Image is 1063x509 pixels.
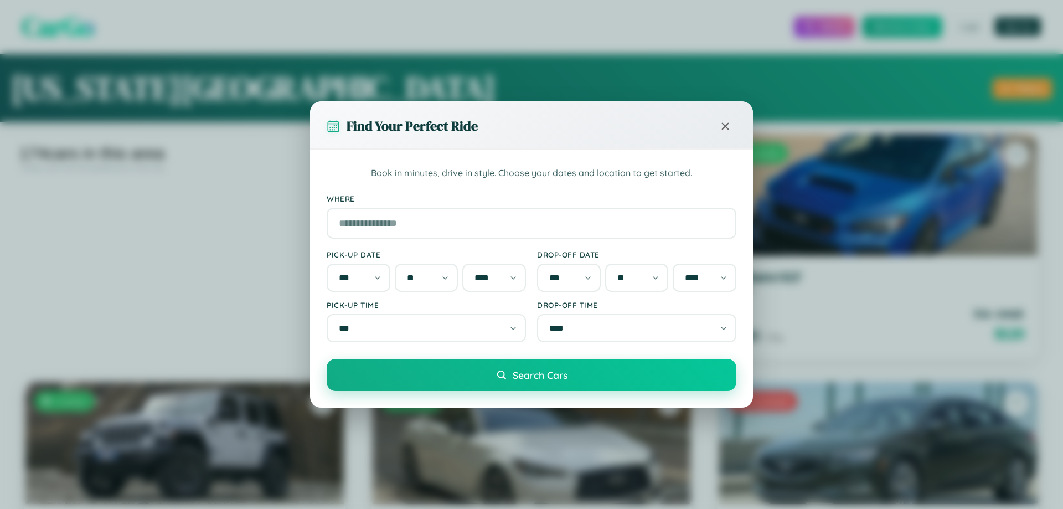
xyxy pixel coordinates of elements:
label: Drop-off Date [537,250,736,259]
label: Pick-up Date [327,250,526,259]
h3: Find Your Perfect Ride [347,117,478,135]
p: Book in minutes, drive in style. Choose your dates and location to get started. [327,166,736,181]
label: Where [327,194,736,203]
label: Drop-off Time [537,300,736,310]
button: Search Cars [327,359,736,391]
span: Search Cars [513,369,567,381]
label: Pick-up Time [327,300,526,310]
